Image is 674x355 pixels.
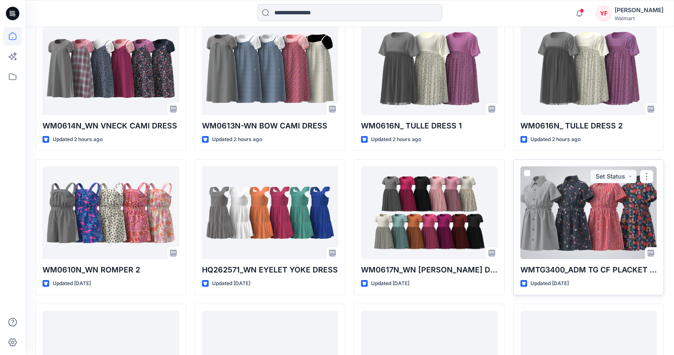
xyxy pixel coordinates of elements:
[531,279,569,288] p: Updated [DATE]
[596,6,611,21] div: YF
[42,120,179,132] p: WM0614N_WN VNECK CAMI DRESS
[531,135,581,144] p: Updated 2 hours ago
[520,264,657,276] p: WMTG3400_ADM TG CF PLACKET DRESS
[53,279,91,288] p: Updated [DATE]
[42,264,179,276] p: WM0610N_WN ROMPER 2
[202,22,339,115] a: WM0613N-WN BOW CAMI DRESS
[361,166,498,259] a: WM0617N_WN SS TUTU DRESS
[42,22,179,115] a: WM0614N_WN VNECK CAMI DRESS
[202,264,339,276] p: HQ262571_WN EYELET YOKE DRESS
[212,135,262,144] p: Updated 2 hours ago
[53,135,103,144] p: Updated 2 hours ago
[520,22,657,115] a: WM0616N_ TULLE DRESS 2
[371,279,409,288] p: Updated [DATE]
[615,5,663,15] div: [PERSON_NAME]
[361,22,498,115] a: WM0616N_ TULLE DRESS 1
[520,120,657,132] p: WM0616N_ TULLE DRESS 2
[212,279,250,288] p: Updated [DATE]
[520,166,657,259] a: WMTG3400_ADM TG CF PLACKET DRESS
[42,166,179,259] a: WM0610N_WN ROMPER 2
[202,166,339,259] a: HQ262571_WN EYELET YOKE DRESS
[615,15,663,21] div: Walmart
[361,264,498,276] p: WM0617N_WN [PERSON_NAME] DRESS
[371,135,421,144] p: Updated 2 hours ago
[202,120,339,132] p: WM0613N-WN BOW CAMI DRESS
[361,120,498,132] p: WM0616N_ TULLE DRESS 1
